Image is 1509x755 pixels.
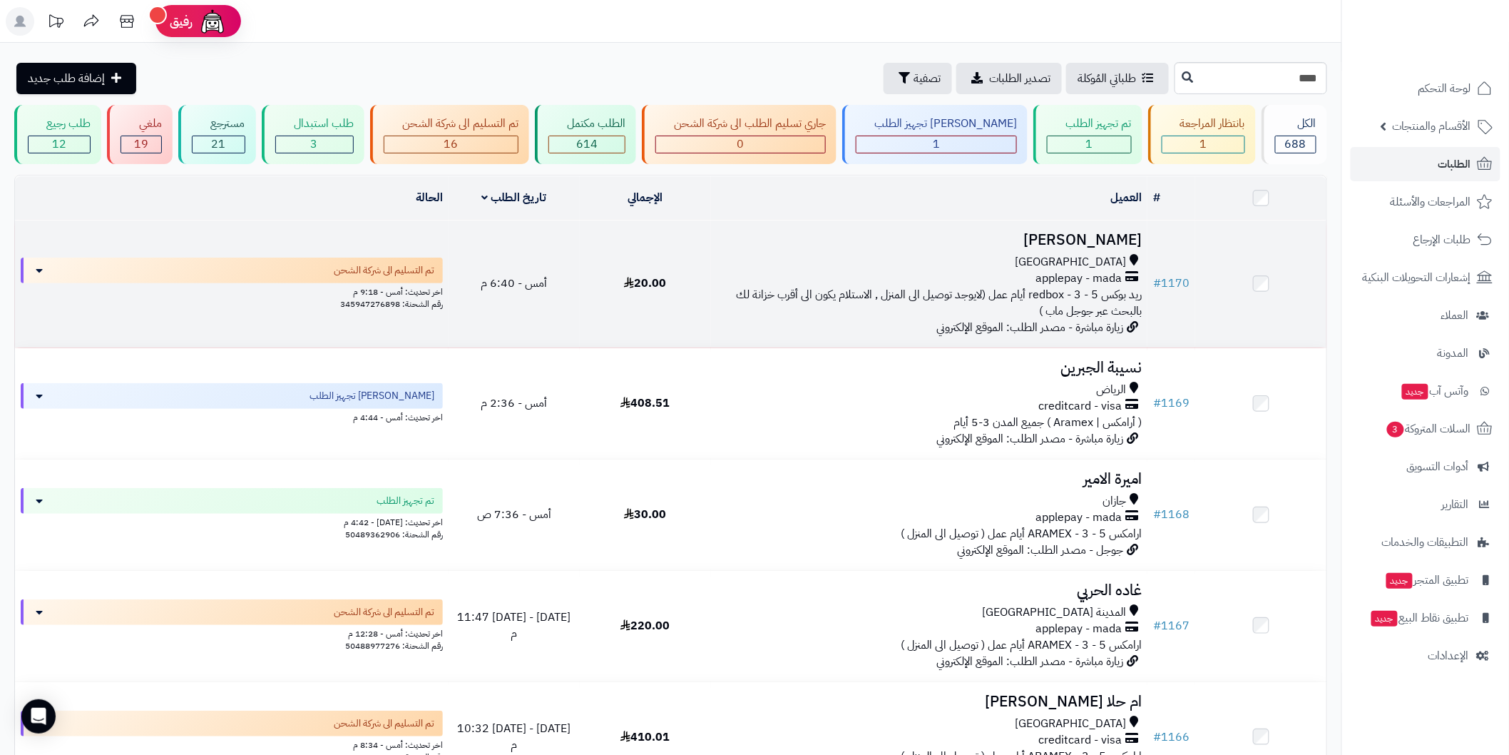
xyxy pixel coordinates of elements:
[1407,457,1469,477] span: أدوات التسويق
[620,617,670,634] span: 220.00
[1391,192,1471,212] span: المراجعات والأسئلة
[1402,384,1428,400] span: جديد
[384,136,518,153] div: 16
[345,528,443,541] span: رقم الشحنة: 50489362906
[624,275,666,292] span: 20.00
[639,105,839,164] a: جاري تسليم الطلب الى شركة الشحن 0
[1153,506,1190,523] a: #1168
[1393,116,1471,136] span: الأقسام والمنتجات
[457,720,571,754] span: [DATE] - [DATE] 10:32 م
[276,136,353,153] div: 3
[444,136,458,153] span: 16
[1153,395,1161,412] span: #
[1275,116,1316,132] div: الكل
[1438,154,1471,174] span: الطلبات
[1387,422,1404,437] span: 3
[211,136,225,153] span: 21
[1285,136,1306,153] span: 688
[29,136,90,153] div: 12
[1015,254,1126,270] span: [GEOGRAPHIC_DATA]
[884,63,952,94] button: تصفية
[717,471,1142,487] h3: اميرة الامير
[1048,136,1130,153] div: 1
[377,494,434,508] span: تم تجهيز الطلب
[856,136,1016,153] div: 1
[340,298,443,310] span: رقم الشحنة: 345947276898
[1015,716,1126,732] span: [GEOGRAPHIC_DATA]
[11,105,104,164] a: طلب رجيع 12
[21,409,443,424] div: اخر تحديث: أمس - 4:44 م
[121,136,161,153] div: 19
[481,275,547,292] span: أمس - 6:40 م
[717,582,1142,599] h3: غاده الحربي
[21,514,443,529] div: اخر تحديث: [DATE] - 4:42 م
[1038,732,1122,749] span: creditcard - visa
[1351,639,1500,673] a: الإعدادات
[1386,419,1471,439] span: السلات المتروكة
[345,639,443,652] span: رقم الشحنة: 50488977276
[901,525,1142,542] span: ارامكس ARAMEX - 3 - 5 أيام عمل ( توصيل الى المنزل )
[1412,38,1495,68] img: logo-2.png
[482,189,547,206] a: تاريخ الطلب
[1351,563,1500,597] a: تطبيق المتجرجديد
[121,116,162,132] div: ملغي
[901,637,1142,654] span: ارامكس ARAMEX - 3 - 5 أيام عمل ( توصيل الى المنزل )
[576,136,598,153] span: 614
[1162,116,1245,132] div: بانتظار المراجعة
[1351,185,1500,219] a: المراجعات والأسئلة
[134,136,148,153] span: 19
[624,506,666,523] span: 30.00
[1035,510,1122,526] span: applepay - mada
[1199,136,1207,153] span: 1
[1351,336,1500,370] a: المدونة
[936,430,1123,447] span: زيارة مباشرة - مصدر الطلب: الموقع الإلكتروني
[1162,136,1244,153] div: 1
[532,105,639,164] a: الطلب مكتمل 614
[953,414,1142,431] span: ( أرامكس | Aramex ) جميع المدن 3-5 أيام
[1351,450,1500,484] a: أدوات التسويق
[856,116,1017,132] div: [PERSON_NAME] تجهيز الطلب
[933,136,940,153] span: 1
[259,105,367,164] a: طلب استبدال 3
[549,136,625,153] div: 614
[620,729,670,746] span: 410.01
[1035,270,1122,287] span: applepay - mada
[1035,621,1122,637] span: applepay - mada
[1153,395,1190,412] a: #1169
[936,319,1123,336] span: زيارة مباشرة - مصدر الطلب: الموقع الإلكتروني
[839,105,1030,164] a: [PERSON_NAME] تجهيز الطلب 1
[656,136,825,153] div: 0
[28,70,105,87] span: إضافة طلب جديد
[1413,230,1471,250] span: طلبات الإرجاع
[16,63,136,94] a: إضافة طلب جديد
[1110,189,1142,206] a: العميل
[1259,105,1330,164] a: الكل688
[198,7,227,36] img: ai-face.png
[1351,412,1500,446] a: السلات المتروكة3
[1351,147,1500,181] a: الطلبات
[1030,105,1145,164] a: تم تجهيز الطلب 1
[21,283,443,298] div: اخر تحديث: أمس - 9:18 م
[1153,617,1161,634] span: #
[1371,611,1398,627] span: جديد
[1351,71,1500,106] a: لوحة التحكم
[957,542,1123,559] span: جوجل - مصدر الطلب: الموقع الإلكتروني
[1385,570,1469,590] span: تطبيق المتجر
[1438,343,1469,363] span: المدونة
[367,105,532,164] a: تم التسليم الى شركة الشحن 16
[1153,275,1190,292] a: #1170
[192,116,245,132] div: مسترجع
[1066,63,1169,94] a: طلباتي المُوكلة
[38,7,73,39] a: تحديثات المنصة
[1351,601,1500,635] a: تطبيق نقاط البيعجديد
[1103,493,1126,510] span: جازان
[1351,298,1500,333] a: العملاء
[655,116,826,132] div: جاري تسليم الطلب الى شركة الشحن
[275,116,354,132] div: طلب استبدال
[457,609,571,642] span: [DATE] - [DATE] 11:47 م
[1401,381,1469,401] span: وآتس آب
[416,189,443,206] a: الحالة
[1351,487,1500,522] a: التقارير
[311,136,318,153] span: 3
[620,395,670,412] span: 408.51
